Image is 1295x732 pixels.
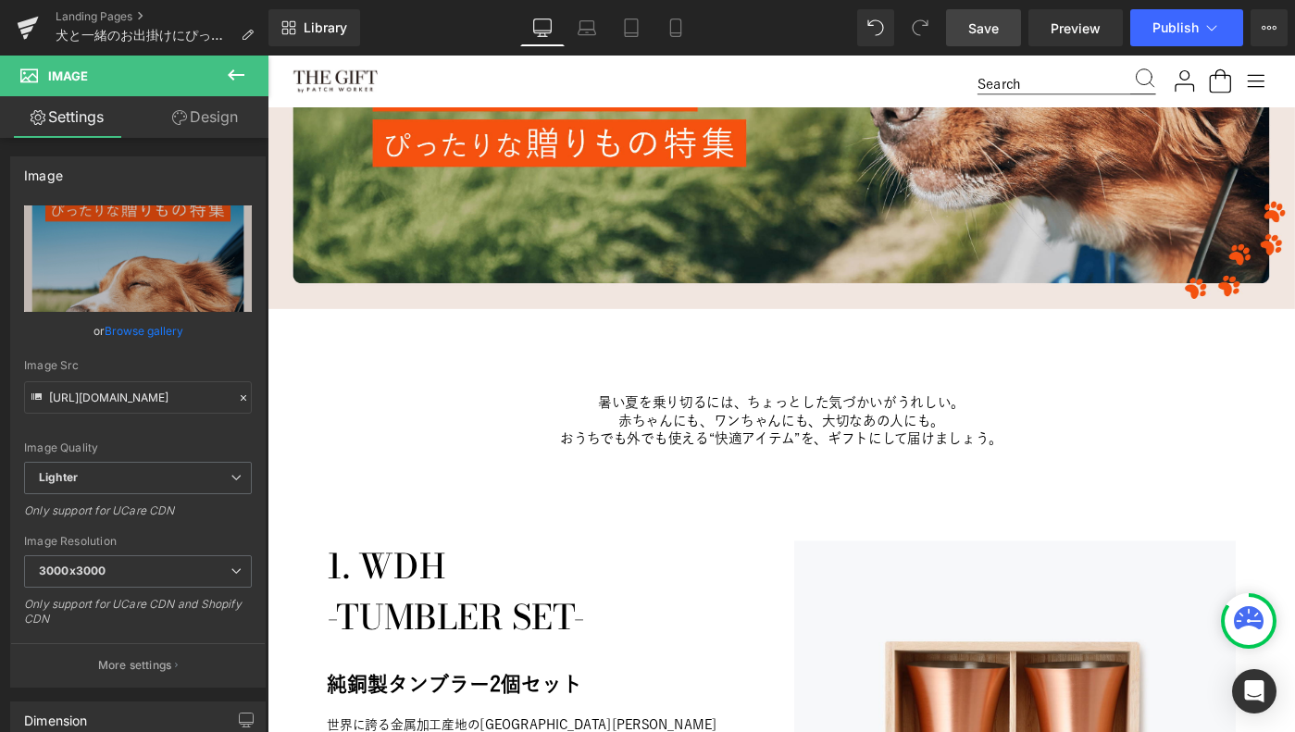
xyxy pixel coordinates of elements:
[654,9,698,46] a: Mobile
[48,68,88,83] span: Image
[857,9,894,46] button: Undo
[1028,9,1123,46] a: Preview
[65,585,546,640] h1: -TUMBLER SET-
[105,315,183,347] a: Browse gallery
[1130,9,1243,46] button: Publish
[65,668,546,701] h2: 純銅製タンブラー2個セット
[902,9,939,46] button: Redo
[39,470,78,484] b: Lighter
[24,321,252,341] div: or
[28,16,120,41] img: THE GIFT by PATCH WORKER
[1051,19,1101,38] span: Preview
[11,643,265,687] button: More settings
[24,157,63,183] div: Image
[24,359,252,372] div: Image Src
[28,16,1092,41] a: THE GIFT by PATCH WORKER
[268,9,360,46] a: New Library
[565,9,609,46] a: Laptop
[609,9,654,46] a: Tablet
[56,28,233,43] span: 犬と一緒のお出掛けにぴったりな贈りもの特集
[24,441,252,454] div: Image Quality
[39,564,106,577] b: 3000x3000
[24,702,88,728] div: Dimension
[774,19,940,42] input: Search
[65,529,546,585] h1: 1. WDH
[968,19,999,38] span: Save
[56,9,268,24] a: Landing Pages
[19,408,1102,428] p: おうちでも外でも使える“快適アイテム”を、ギフトにして届けましょう。
[304,19,347,36] span: Library
[1232,669,1276,713] div: Open Intercom Messenger
[98,657,172,674] p: More settings
[985,13,1015,43] a: LOGIN
[19,369,1102,389] p: 暑い夏を乗り切るには、ちょっとした気づかいがうれしい。
[24,381,252,414] input: Link
[1251,9,1288,46] button: More
[1024,13,1053,43] a: Translation missing: ja.cart.general.title_html
[1063,13,1092,43] a: メニュー
[138,96,272,138] a: Design
[19,389,1102,408] p: 赤ちゃんにも、ワンちゃんにも、大切なあの人にも。
[24,535,252,548] div: Image Resolution
[24,503,252,530] div: Only support for UCare CDN
[1152,20,1199,35] span: Publish
[520,9,565,46] a: Desktop
[24,597,252,639] div: Only support for UCare CDN and Shopify CDN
